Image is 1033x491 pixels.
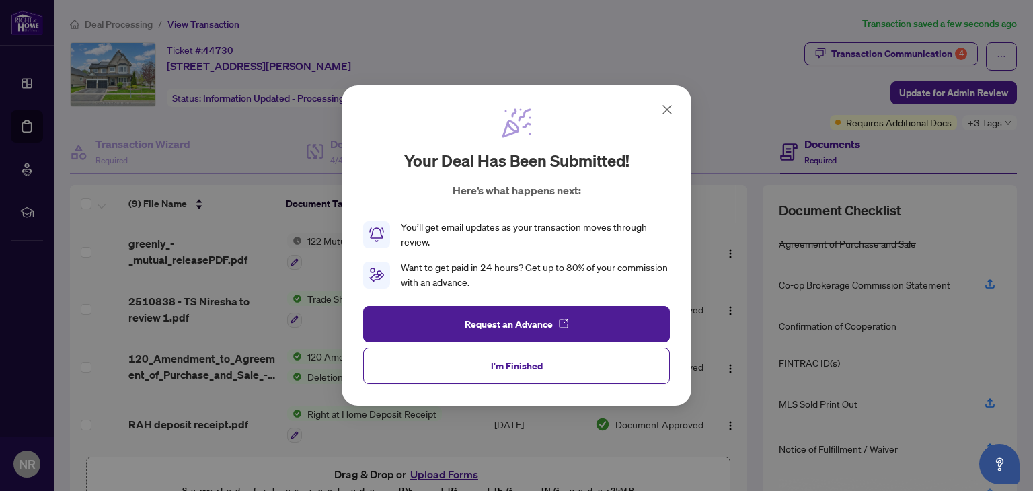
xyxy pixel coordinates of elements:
[363,306,670,342] button: Request an Advance
[465,313,553,335] span: Request an Advance
[979,444,1020,484] button: Open asap
[404,150,629,172] h2: Your deal has been submitted!
[401,260,670,290] div: Want to get paid in 24 hours? Get up to 80% of your commission with an advance.
[453,182,581,198] p: Here’s what happens next:
[401,220,670,250] div: You’ll get email updates as your transaction moves through review.
[491,355,543,377] span: I'm Finished
[363,348,670,384] button: I'm Finished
